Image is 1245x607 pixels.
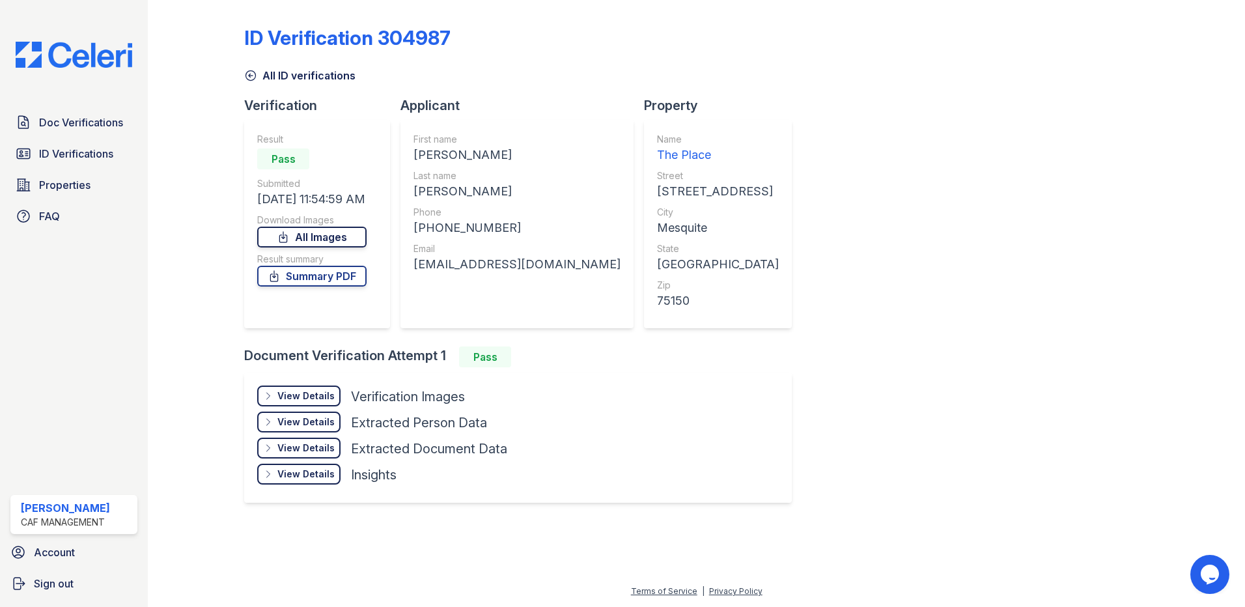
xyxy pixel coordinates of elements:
div: [GEOGRAPHIC_DATA] [657,255,779,274]
div: View Details [277,389,335,402]
div: [EMAIL_ADDRESS][DOMAIN_NAME] [413,255,621,274]
a: Properties [10,172,137,198]
div: 75150 [657,292,779,310]
div: Phone [413,206,621,219]
iframe: chat widget [1190,555,1232,594]
div: View Details [277,442,335,455]
a: Privacy Policy [709,586,762,596]
a: Account [5,539,143,565]
div: CAF Management [21,516,110,529]
span: Doc Verifications [39,115,123,130]
span: ID Verifications [39,146,113,162]
div: [PERSON_NAME] [21,500,110,516]
div: Result summary [257,253,367,266]
div: Verification Images [351,388,465,406]
a: All Images [257,227,367,247]
div: ID Verification 304987 [244,26,451,49]
img: CE_Logo_Blue-a8612792a0a2168367f1c8372b55b34899dd931a85d93a1a3d3e32e68fde9ad4.png [5,42,143,68]
span: Account [34,544,75,560]
a: Summary PDF [257,266,367,287]
div: [PERSON_NAME] [413,182,621,201]
div: State [657,242,779,255]
div: The Place [657,146,779,164]
div: View Details [277,468,335,481]
span: FAQ [39,208,60,224]
div: [STREET_ADDRESS] [657,182,779,201]
div: Mesquite [657,219,779,237]
div: Result [257,133,367,146]
a: Terms of Service [631,586,697,596]
div: Pass [257,148,309,169]
div: [PHONE_NUMBER] [413,219,621,237]
span: Sign out [34,576,74,591]
div: Submitted [257,177,367,190]
div: City [657,206,779,219]
div: Verification [244,96,400,115]
a: FAQ [10,203,137,229]
a: Name The Place [657,133,779,164]
div: Document Verification Attempt 1 [244,346,802,367]
div: View Details [277,416,335,429]
a: Doc Verifications [10,109,137,135]
div: Applicant [400,96,644,115]
div: Name [657,133,779,146]
span: Properties [39,177,91,193]
div: Insights [351,466,397,484]
div: Last name [413,169,621,182]
a: ID Verifications [10,141,137,167]
div: Zip [657,279,779,292]
div: [DATE] 11:54:59 AM [257,190,367,208]
div: | [702,586,705,596]
div: Download Images [257,214,367,227]
div: Extracted Document Data [351,440,507,458]
div: Pass [459,346,511,367]
a: Sign out [5,571,143,597]
div: Street [657,169,779,182]
div: Property [644,96,802,115]
div: [PERSON_NAME] [413,146,621,164]
div: First name [413,133,621,146]
div: Email [413,242,621,255]
div: Extracted Person Data [351,414,487,432]
a: All ID verifications [244,68,356,83]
